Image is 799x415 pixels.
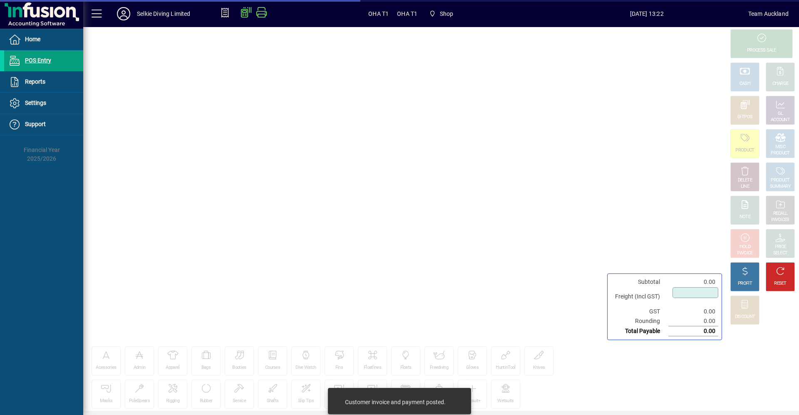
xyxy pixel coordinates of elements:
div: SUMMARY [770,184,791,190]
div: PRODUCT [735,147,754,154]
div: Freediving [430,365,448,371]
div: CASH [739,81,750,87]
div: PRODUCT [771,150,789,157]
div: Admin [134,365,146,371]
div: Wetsuits [497,398,514,404]
td: 0.00 [668,277,718,287]
span: OHA T1 [368,7,389,20]
td: 0.00 [668,326,718,336]
div: RECALL [773,211,788,217]
span: [DATE] 13:22 [546,7,748,20]
span: Reports [25,78,45,85]
div: Gloves [466,365,479,371]
div: Rigging [166,398,179,404]
div: PoleSpears [129,398,150,404]
div: SELECT [773,250,788,256]
div: Booties [232,365,246,371]
div: Floats [400,365,412,371]
div: MISC [775,144,785,150]
div: Dive Watch [295,365,316,371]
span: Home [25,36,40,42]
div: CHARGE [772,81,789,87]
div: HuntinTool [496,365,515,371]
div: NOTE [739,214,750,220]
a: Reports [4,72,83,92]
div: HOLD [739,244,750,250]
a: Home [4,29,83,50]
div: GL [778,111,783,117]
div: Floatlines [364,365,381,371]
div: Rubber [200,398,213,404]
td: 0.00 [668,307,718,316]
div: Shafts [267,398,279,404]
td: Freight (Incl GST) [611,287,668,307]
div: Wetsuit+ [464,398,480,404]
span: POS Entry [25,57,51,64]
div: PROFIT [738,281,752,287]
td: Subtotal [611,277,668,287]
td: Total Payable [611,326,668,336]
div: Fins [335,365,343,371]
div: RESET [774,281,787,287]
span: Settings [25,99,46,106]
div: Service [233,398,246,404]
div: PRICE [775,244,786,250]
div: Acessories [96,365,116,371]
div: PROCESS SALE [747,47,776,54]
div: INVOICE [737,250,752,256]
td: Rounding [611,316,668,326]
div: Masks [100,398,113,404]
span: OHA T1 [397,7,417,20]
a: Support [4,114,83,135]
div: Team Auckland [748,7,789,20]
div: Courses [265,365,280,371]
td: 0.00 [668,316,718,326]
div: DELETE [738,177,752,184]
div: Apparel [166,365,179,371]
div: DISCOUNT [735,314,755,320]
div: Selkie Diving Limited [137,7,191,20]
div: Slip Tips [298,398,314,404]
div: PRODUCT [771,177,789,184]
div: INVOICES [771,217,789,223]
a: Settings [4,93,83,114]
div: LINE [741,184,749,190]
div: Knives [533,365,545,371]
div: Customer invoice and payment posted. [345,398,446,406]
span: Shop [440,7,454,20]
div: Bags [201,365,211,371]
div: EFTPOS [737,114,753,120]
span: Support [25,121,46,127]
span: Shop [426,6,457,21]
button: Profile [110,6,137,21]
div: ACCOUNT [771,117,790,123]
td: GST [611,307,668,316]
